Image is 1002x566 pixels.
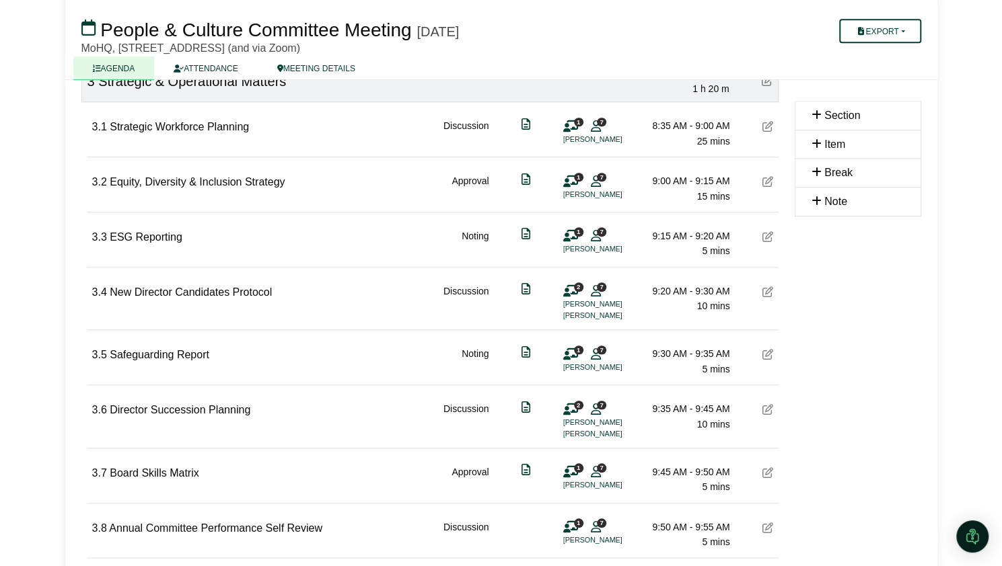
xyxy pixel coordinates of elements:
span: 10 mins [696,419,729,430]
span: 5 mins [702,245,729,256]
span: 7 [597,346,606,354]
button: Export [839,19,921,43]
span: 1 [574,518,583,527]
span: 10 mins [696,300,729,311]
span: 7 [597,518,606,527]
span: 3.8 [92,522,107,534]
div: Approval [452,464,489,495]
span: Note [824,196,847,207]
span: 3.6 [92,404,107,415]
div: 9:50 AM - 9:55 AM [636,520,730,534]
span: 5 mins [702,364,729,374]
li: [PERSON_NAME] [563,417,664,428]
div: 9:00 AM - 9:15 AM [636,173,730,188]
li: [PERSON_NAME] [563,134,664,145]
span: Board Skills Matrix [110,467,199,479]
span: 2 [574,282,583,291]
li: [PERSON_NAME] [563,310,664,321]
li: [PERSON_NAME] [563,298,664,310]
a: MEETING DETAILS [258,56,375,80]
span: 1 [574,118,583,126]
div: 8:35 AM - 9:00 AM [636,118,730,133]
span: 25 mins [696,136,729,147]
li: [PERSON_NAME] [563,428,664,440]
div: [DATE] [417,24,459,40]
div: 9:15 AM - 9:20 AM [636,229,730,243]
span: New Director Candidates Protocol [110,286,272,298]
span: MoHQ, [STREET_ADDRESS] (and via Zoom) [81,42,300,54]
span: 7 [597,282,606,291]
li: [PERSON_NAME] [563,189,664,200]
a: AGENDA [73,56,155,80]
div: Discussion [443,401,489,440]
a: ATTENDANCE [154,56,257,80]
span: 7 [597,118,606,126]
span: 3.4 [92,286,107,298]
span: 3.3 [92,231,107,243]
li: [PERSON_NAME] [563,479,664,491]
div: Open Intercom Messenger [956,520,989,553]
span: 7 [597,463,606,472]
span: Director Succession Planning [110,404,250,415]
div: Noting [462,229,489,259]
div: Discussion [443,284,489,322]
span: People & Culture Committee Meeting [100,19,411,40]
span: ESG Reporting [110,231,182,243]
span: 3 [87,74,95,89]
span: Item [824,138,845,150]
span: 1 [574,173,583,181]
span: 5 mins [702,536,729,547]
span: Equity, Diversity & Inclusion Strategy [110,176,285,188]
li: [PERSON_NAME] [563,362,664,373]
div: 9:20 AM - 9:30 AM [636,284,730,298]
div: Discussion [443,118,489,149]
div: 9:30 AM - 9:35 AM [636,346,730,361]
span: Annual Committee Performance Self Review [109,522,322,534]
span: 1 [574,227,583,236]
span: 3.1 [92,121,107,132]
span: 3.5 [92,349,107,360]
li: [PERSON_NAME] [563,243,664,255]
span: 1 [574,463,583,472]
span: 5 mins [702,481,729,492]
span: 1 [574,346,583,354]
div: 9:45 AM - 9:50 AM [636,464,730,479]
span: Section [824,110,860,121]
span: 15 mins [696,191,729,202]
div: Approval [452,173,489,204]
span: 7 [597,173,606,181]
span: Safeguarding Report [110,349,209,360]
span: 1 h 20 m [692,83,729,94]
span: 7 [597,227,606,236]
span: 3.2 [92,176,107,188]
span: 2 [574,401,583,409]
span: 7 [597,401,606,409]
span: 3.7 [92,467,107,479]
li: [PERSON_NAME] [563,534,664,546]
div: Noting [462,346,489,376]
span: Break [824,167,853,178]
div: 9:35 AM - 9:45 AM [636,401,730,416]
span: Strategic Workforce Planning [110,121,249,132]
div: Discussion [443,520,489,550]
span: Strategic & Operational Matters [98,74,286,89]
